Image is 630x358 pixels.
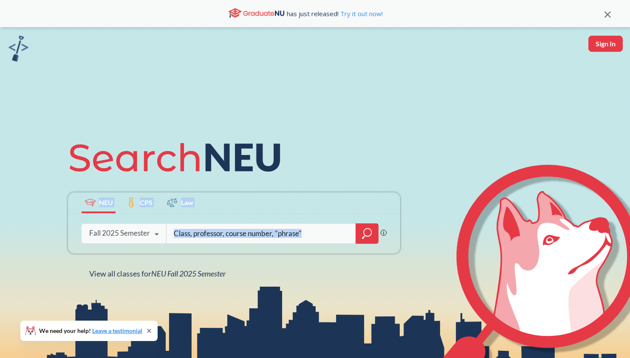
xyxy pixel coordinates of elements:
span: Law [181,197,193,207]
a: Leave a testimonial [92,327,142,334]
img: sandbox logo [8,36,28,62]
span: CPS [140,197,153,207]
span: NEU [99,197,113,207]
span: has just released! [287,9,383,18]
a: Try it out now! [339,9,383,18]
div: Fall 2025 Semester [89,228,150,238]
button: Sign In [588,36,623,52]
span: We need your help! [39,328,142,334]
svg: magnifying glass [362,228,372,240]
span: NEU Fall 2025 Semester [151,269,226,278]
a: sandbox logo [8,36,28,64]
input: Class, professor, course number, "phrase" [173,225,350,242]
span: View all classes for [89,269,226,278]
div: magnifying glass [356,223,379,244]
